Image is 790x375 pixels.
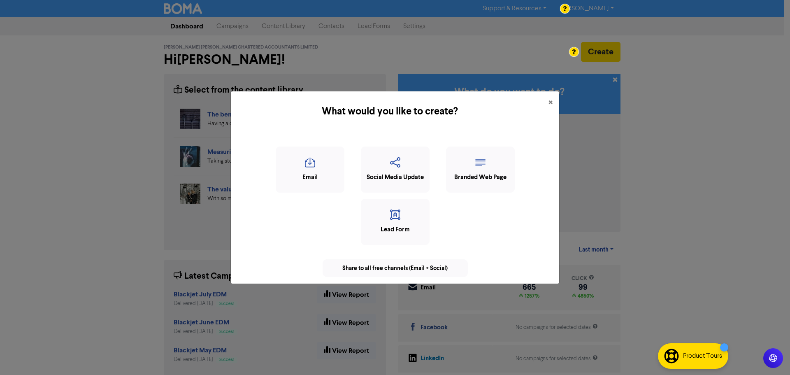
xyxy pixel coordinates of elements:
[280,173,340,182] div: Email
[237,104,542,119] h5: What would you like to create?
[542,91,559,114] button: Close
[451,173,510,182] div: Branded Web Page
[749,335,790,375] iframe: Chat Widget
[323,259,468,277] div: Share to all free channels (Email + Social)
[365,225,425,235] div: Lead Form
[365,173,425,182] div: Social Media Update
[548,97,553,109] span: ×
